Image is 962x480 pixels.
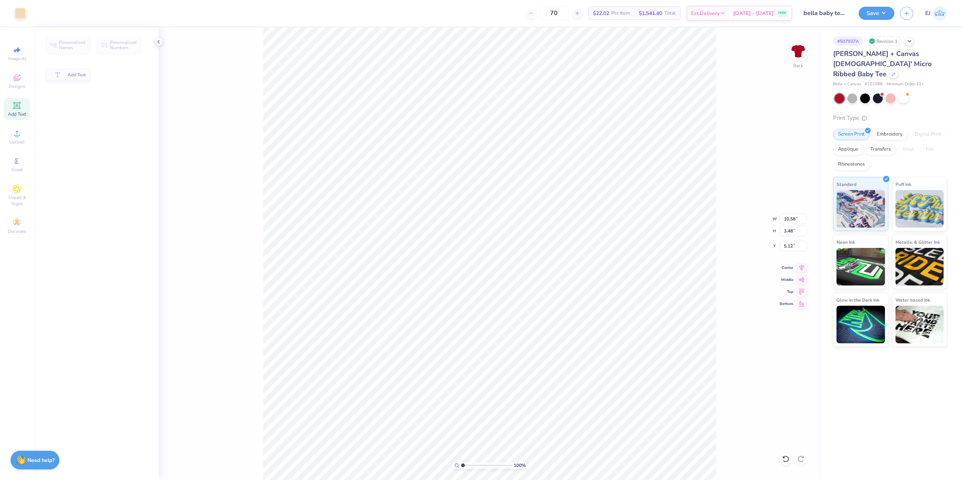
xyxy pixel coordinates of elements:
input: Untitled Design [798,6,853,21]
span: Image AI [8,56,26,62]
img: Glow in the Dark Ink [836,306,885,343]
div: Revision 1 [867,36,901,46]
div: Screen Print [833,129,870,140]
span: Puff Ink [895,180,911,188]
img: Metallic & Glitter Ink [895,248,944,285]
span: Clipart & logos [4,195,30,207]
span: Top [780,289,793,294]
span: Water based Ink [895,296,930,304]
span: # 1010BE [865,81,883,88]
span: Per Item [611,9,630,17]
span: Minimum Order: 12 + [886,81,924,88]
div: Back [793,62,803,69]
span: $1,541.40 [639,9,662,17]
span: Neon Ink [836,238,855,246]
img: Standard [836,190,885,228]
span: Bottom [780,301,793,306]
div: Foil [921,144,939,155]
span: Metallic & Glitter Ink [895,238,940,246]
div: # 507937A [833,36,863,46]
span: Total [664,9,676,17]
span: Add Text [8,111,26,117]
img: Back [791,44,806,59]
strong: Need help? [27,457,54,464]
div: Vinyl [898,144,919,155]
span: Add Text [68,72,86,77]
span: FREE [778,11,786,16]
span: Personalized Names [59,40,86,50]
span: Bella + Canvas [833,81,861,88]
span: Center [780,265,793,270]
span: $22.02 [593,9,609,17]
img: Puff Ink [895,190,944,228]
div: Applique [833,144,863,155]
img: Edgardo Jr [932,6,947,21]
span: Glow in the Dark Ink [836,296,879,304]
span: [DATE] - [DATE] [733,9,774,17]
div: Embroidery [872,129,908,140]
span: Personalized Numbers [110,40,137,50]
div: Print Type [833,114,947,122]
span: Est. Delivery [691,9,720,17]
span: Middle [780,277,793,282]
span: Greek [11,167,23,173]
span: [PERSON_NAME] + Canvas [DEMOGRAPHIC_DATA]' Micro Ribbed Baby Tee [833,49,932,78]
span: EJ [925,9,930,18]
div: Rhinestones [833,159,870,170]
span: Upload [9,139,24,145]
div: Transfers [865,144,895,155]
span: Designs [9,83,25,89]
span: 100 % [514,462,526,469]
div: Digital Print [910,129,946,140]
input: – – [539,6,569,20]
img: Water based Ink [895,306,944,343]
a: EJ [925,6,947,21]
span: Decorate [8,228,26,234]
button: Save [859,7,894,20]
img: Neon Ink [836,248,885,285]
span: Standard [836,180,856,188]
